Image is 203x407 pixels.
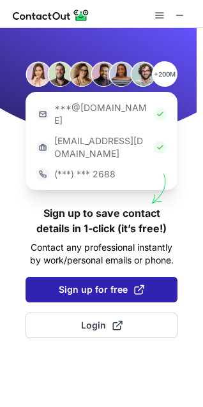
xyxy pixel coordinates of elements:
p: Contact any professional instantly by work/personal emails or phone. [26,241,177,267]
img: Check Icon [154,108,167,121]
img: https://contactout.com/extension/app/static/media/login-phone-icon.bacfcb865e29de816d437549d7f4cb... [36,168,49,181]
img: Person #1 [26,61,51,87]
span: Login [81,319,123,332]
button: Login [26,313,177,338]
button: Sign up for free [26,277,177,302]
h1: Sign up to save contact details in 1-click (it’s free!) [26,205,177,236]
p: ***@[DOMAIN_NAME] [54,101,149,127]
p: +200M [152,61,177,87]
img: ContactOut v5.3.10 [13,8,89,23]
span: Sign up for free [59,283,144,296]
img: Person #2 [47,61,73,87]
img: https://contactout.com/extension/app/static/media/login-email-icon.f64bce713bb5cd1896fef81aa7b14a... [36,108,49,121]
p: [EMAIL_ADDRESS][DOMAIN_NAME] [54,135,149,160]
img: Person #4 [91,61,116,87]
img: Person #6 [130,61,156,87]
img: https://contactout.com/extension/app/static/media/login-work-icon.638a5007170bc45168077fde17b29a1... [36,141,49,154]
img: Person #3 [69,61,94,87]
img: Person #5 [109,61,134,87]
img: Check Icon [154,141,167,154]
